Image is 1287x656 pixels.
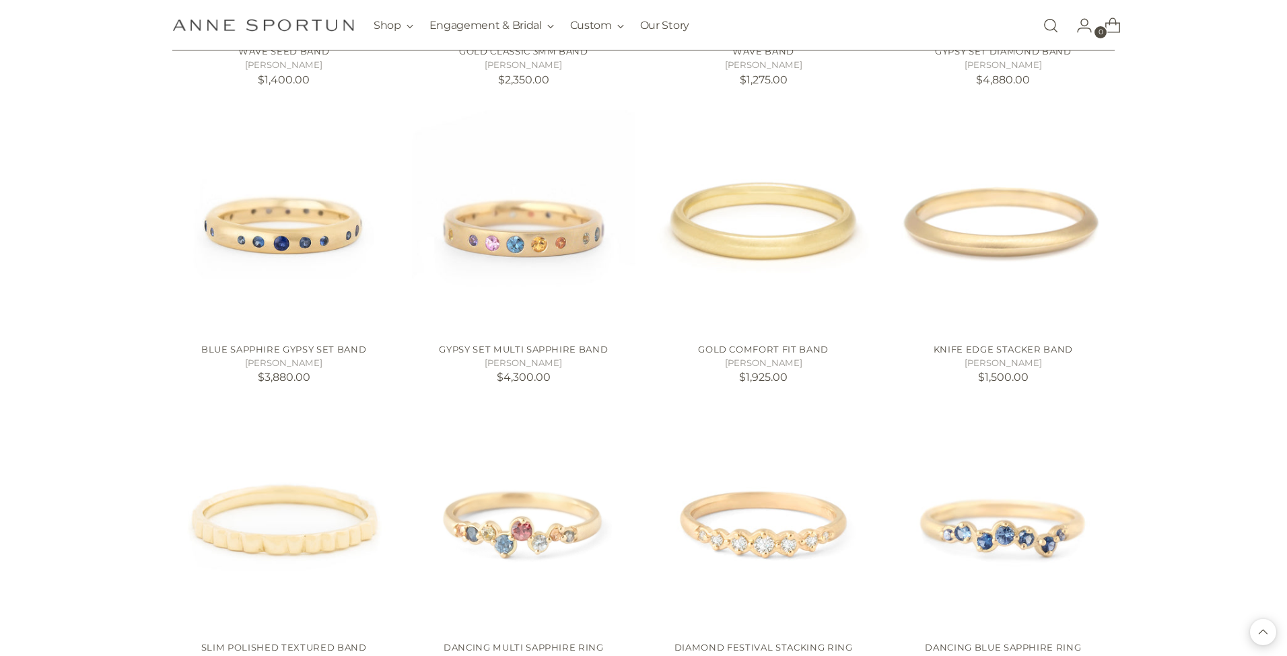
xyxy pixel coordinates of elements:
a: Dancing Multi Sapphire Ring [444,642,604,653]
img: Diamond Festival Stacking Ring - Anne Sportun Fine Jewellery [652,407,875,630]
img: Multi-Coloured Sapphire Festival Ring - Anne Sportun Fine Jewellery [412,407,635,630]
a: Wave Seed Band [238,46,329,57]
a: Knife Edge Stacker Band [934,344,1073,355]
a: Wave Band [732,46,794,57]
h5: [PERSON_NAME] [892,357,1115,370]
a: Anne Sportun Fine Jewellery [172,19,354,32]
button: Custom [570,11,624,40]
a: Gold Comfort Fit Band [698,344,829,355]
a: Open search modal [1037,12,1064,39]
span: $1,275.00 [740,73,788,86]
a: Diamond Festival Stacking Ring [674,642,853,653]
a: Dancing Multi Sapphire Ring [412,407,635,630]
span: $1,400.00 [258,73,310,86]
span: $4,880.00 [976,73,1030,86]
span: 0 [1094,26,1107,38]
h5: [PERSON_NAME] [892,59,1115,72]
a: Gold Comfort Fit Band [652,110,875,332]
a: Open cart modal [1094,12,1121,39]
a: Gold Classic 3mm Band [459,46,588,57]
a: Go to the account page [1066,12,1092,39]
h5: [PERSON_NAME] [652,357,875,370]
button: Shop [374,11,413,40]
a: Dancing Blue Sapphire Ring [925,642,1081,653]
a: Gypsy Set Multi Sapphire Band [412,110,635,332]
a: Diamond Festival Stacking Ring [652,407,875,630]
span: $1,925.00 [739,371,788,384]
button: Back to top [1250,619,1276,645]
span: $1,500.00 [978,371,1029,384]
h5: [PERSON_NAME] [412,59,635,72]
a: Blue Sapphire Gypsy Set Band [201,344,366,355]
h5: [PERSON_NAME] [652,59,875,72]
span: $4,300.00 [497,371,551,384]
a: Blue Sapphire Gypsy Set Band [172,110,395,332]
a: Slim Polished Textured Band [172,407,395,630]
a: Dancing Blue Sapphire Ring [892,407,1115,630]
button: Engagement & Bridal [429,11,554,40]
img: Multi-Colour Gypsy Set Sapphire Band - Anne Sportun Fine Jewellery [412,110,635,332]
h5: [PERSON_NAME] [172,357,395,370]
h5: [PERSON_NAME] [412,357,635,370]
a: Gypsy Set Multi Sapphire Band [439,344,608,355]
h5: [PERSON_NAME] [172,59,395,72]
span: $2,350.00 [498,73,549,86]
span: $3,880.00 [258,371,310,384]
img: Multi Blue Sapphire Festival Ring - Anne Sportun Fine Jewellery [892,407,1115,630]
a: Knife Edge Stacker Band [892,110,1115,332]
a: Our Story [640,11,689,40]
a: Slim Polished Textured Band [201,642,367,653]
a: Gypsy Set Diamond Band [935,46,1071,57]
img: Blue Sapphire Gypsy Set Band - Anne Sportun Fine Jewellery [172,110,395,332]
